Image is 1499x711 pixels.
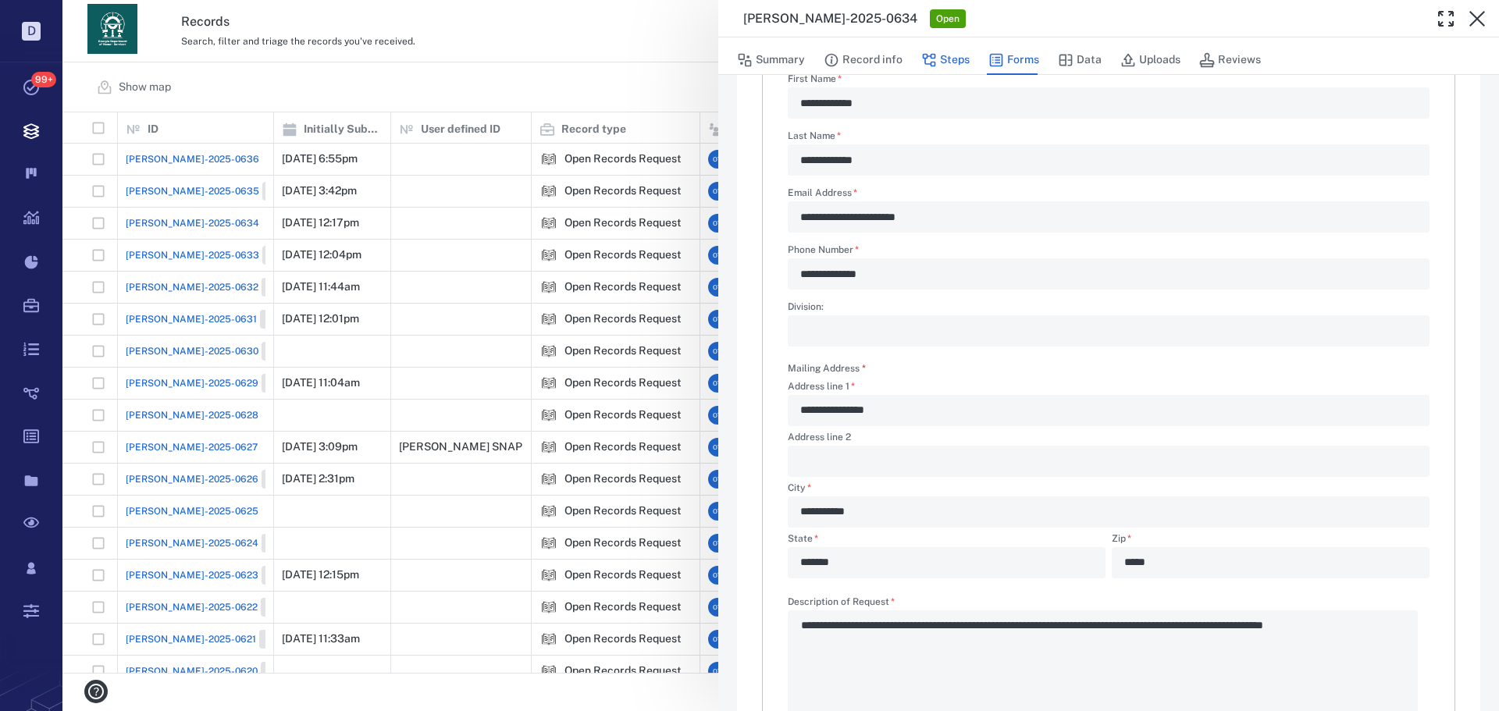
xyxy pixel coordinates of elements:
div: Email Address [788,201,1430,233]
label: Phone Number [788,245,1430,258]
div: Phone Number [788,258,1430,290]
label: Mailing Address [788,362,866,375]
span: Open [933,12,963,26]
div: Division: [788,315,1430,347]
label: Address line 1 [788,382,1430,395]
button: Record info [824,45,903,75]
button: Toggle Fullscreen [1430,3,1462,34]
span: required [862,363,866,374]
button: Forms [988,45,1039,75]
span: Help [35,11,67,25]
label: City [788,483,1430,496]
label: Email Address [788,188,1430,201]
span: 99+ [31,72,56,87]
label: Division: [788,302,1430,315]
p: D [22,22,41,41]
div: Last Name [788,144,1430,176]
div: First Name [788,87,1430,119]
button: Summary [737,45,805,75]
h3: [PERSON_NAME]-2025-0634 [743,9,917,28]
label: Address line 2 [788,432,1430,446]
label: First Name [788,74,1430,87]
label: State [788,534,1106,547]
label: Description of Request [788,597,1430,610]
button: Steps [921,45,970,75]
button: Reviews [1199,45,1261,75]
label: Last Name [788,131,1430,144]
button: Uploads [1120,45,1180,75]
label: Zip [1112,534,1430,547]
button: Data [1058,45,1102,75]
button: Close [1462,3,1493,34]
